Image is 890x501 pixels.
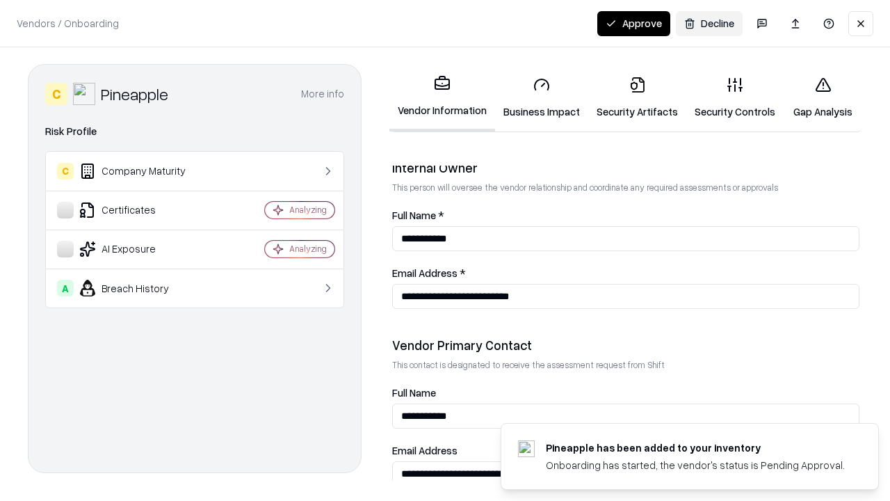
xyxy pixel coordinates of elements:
[392,268,859,278] label: Email Address *
[45,123,344,140] div: Risk Profile
[588,65,686,130] a: Security Artifacts
[45,83,67,105] div: C
[546,458,845,472] div: Onboarding has started, the vendor's status is Pending Approval.
[289,204,327,216] div: Analyzing
[518,440,535,457] img: pineappleenergy.com
[392,159,859,176] div: Internal Owner
[73,83,95,105] img: Pineapple
[289,243,327,255] div: Analyzing
[686,65,784,130] a: Security Controls
[392,445,859,456] label: Email Address
[57,241,223,257] div: AI Exposure
[57,202,223,218] div: Certificates
[392,182,859,193] p: This person will oversee the vendor relationship and coordinate any required assessments or appro...
[392,359,859,371] p: This contact is designated to receive the assessment request from Shift
[57,280,74,296] div: A
[392,388,859,398] label: Full Name
[392,337,859,353] div: Vendor Primary Contact
[301,81,344,106] button: More info
[17,16,119,31] p: Vendors / Onboarding
[57,163,74,180] div: C
[389,64,495,132] a: Vendor Information
[676,11,743,36] button: Decline
[784,65,862,130] a: Gap Analysis
[546,440,845,455] div: Pineapple has been added to your inventory
[495,65,588,130] a: Business Impact
[597,11,670,36] button: Approve
[57,163,223,180] div: Company Maturity
[101,83,168,105] div: Pineapple
[392,210,859,221] label: Full Name *
[57,280,223,296] div: Breach History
